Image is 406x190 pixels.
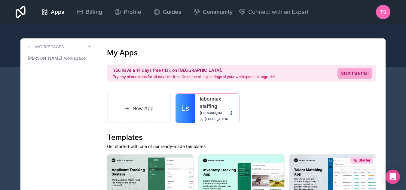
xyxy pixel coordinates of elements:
[107,133,376,142] h1: Templates
[109,5,146,19] a: Profile
[72,5,107,19] a: Billing
[205,117,234,122] span: [EMAIL_ADDRESS][PERSON_NAME][DOMAIN_NAME]
[181,104,189,113] span: Ls
[163,8,181,16] span: Guides
[107,94,171,123] a: New App
[25,53,92,64] a: [PERSON_NAME]-workspace
[176,94,195,123] a: Ls
[200,111,226,116] span: [DOMAIN_NAME]
[239,8,309,16] button: Connect with an Expert
[107,143,376,149] p: Get started with one of our ready-made templates
[51,8,64,16] span: Apps
[113,67,275,73] h2: You have a 14 days free trial, on [GEOGRAPHIC_DATA].
[25,43,64,50] a: Workspaces
[148,5,186,19] a: Guides
[113,74,275,79] p: Try any of our plans for 14 days for free. Go to the billing settings of your workspace to upgrade!
[36,5,69,19] a: Apps
[337,68,372,79] a: Start free trial
[188,5,237,19] a: Community
[386,170,400,184] div: Open Intercom Messenger
[200,95,234,110] a: labormax-staffing
[359,158,371,163] span: Starter
[124,8,141,16] span: Profile
[203,8,233,16] span: Community
[200,111,234,116] a: [DOMAIN_NAME]
[35,44,64,50] h3: Workspaces
[86,8,102,16] span: Billing
[107,48,138,58] h1: My Apps
[28,55,86,61] span: [PERSON_NAME]-workspace
[380,8,386,16] span: TS
[248,8,309,16] span: Connect with an Expert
